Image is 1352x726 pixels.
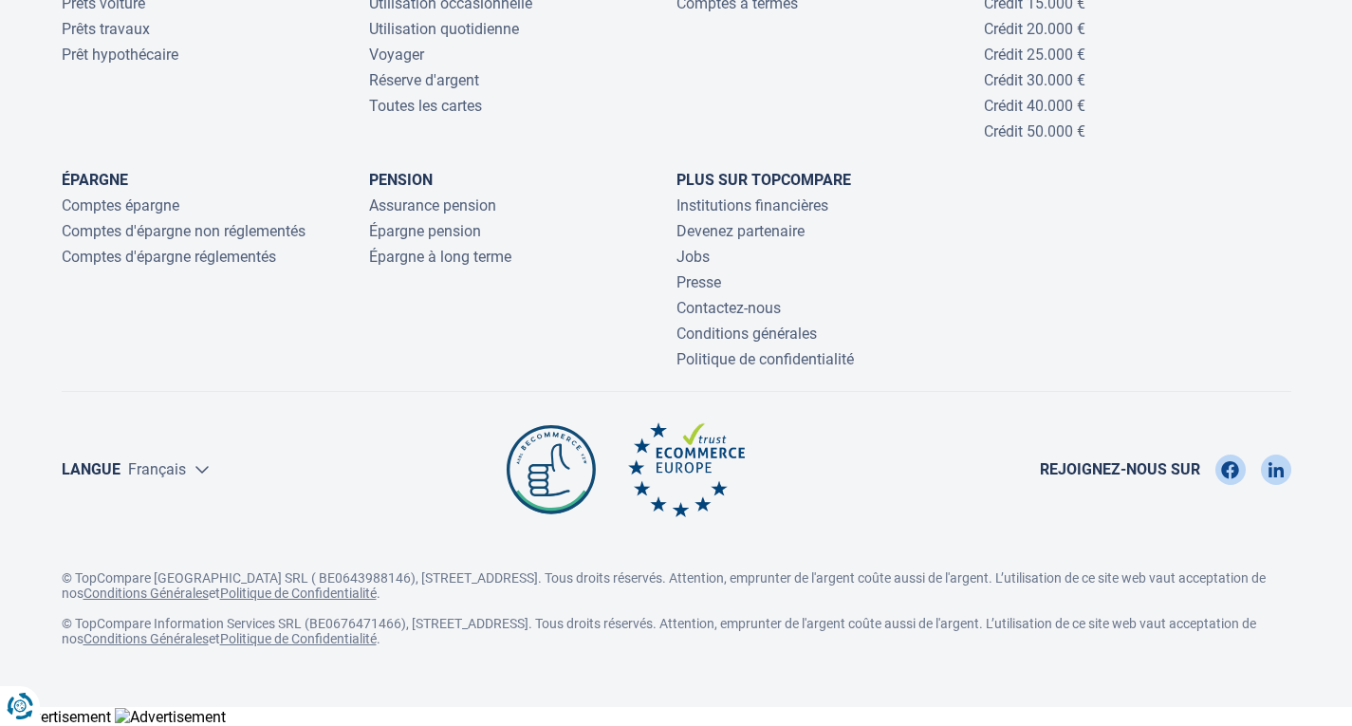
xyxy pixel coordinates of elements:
[62,20,150,38] a: Prêts travaux
[676,273,721,291] a: Presse
[369,171,433,189] a: Pension
[62,616,1291,646] p: © TopCompare Information Services SRL (BE0676471466), [STREET_ADDRESS]. Tous droits réservés. Att...
[1221,455,1239,485] img: Facebook TopCompare
[115,708,226,726] img: Advertisement
[62,196,179,214] a: Comptes épargne
[220,586,377,601] a: Politique de Confidentialité
[83,586,209,601] a: Conditions Générales
[369,222,481,240] a: Épargne pension
[220,631,377,646] a: Politique de Confidentialité
[62,460,120,478] label: Langue
[369,71,479,89] a: Réserve d'argent
[984,97,1085,115] a: Crédit 40.000 €
[62,248,276,266] a: Comptes d'épargne réglementés
[628,422,745,517] img: Ecommerce Europe TopCompare
[62,171,128,189] a: Épargne
[369,196,496,214] a: Assurance pension
[62,222,306,240] a: Comptes d'épargne non réglementés
[676,196,828,214] a: Institutions financières
[1040,460,1200,478] span: Rejoignez-nous sur
[984,71,1085,89] a: Crédit 30.000 €
[369,97,482,115] a: Toutes les cartes
[503,422,600,517] img: Be commerce TopCompare
[369,20,519,38] a: Utilisation quotidienne
[369,46,424,64] a: Voyager
[62,46,178,64] a: Prêt hypothécaire
[1269,455,1284,485] img: LinkedIn TopCompare
[984,20,1085,38] a: Crédit 20.000 €
[676,171,851,189] a: Plus sur TopCompare
[62,555,1291,601] p: © TopCompare [GEOGRAPHIC_DATA] SRL ( BE0643988146), [STREET_ADDRESS]. Tous droits réservés. Atten...
[984,46,1085,64] a: Crédit 25.000 €
[676,299,781,317] a: Contactez-nous
[676,350,854,368] a: Politique de confidentialité
[984,122,1085,140] a: Crédit 50.000 €
[369,248,511,266] a: Épargne à long terme
[676,222,805,240] a: Devenez partenaire
[676,248,710,266] a: Jobs
[83,631,209,646] a: Conditions Générales
[676,325,817,343] a: Conditions générales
